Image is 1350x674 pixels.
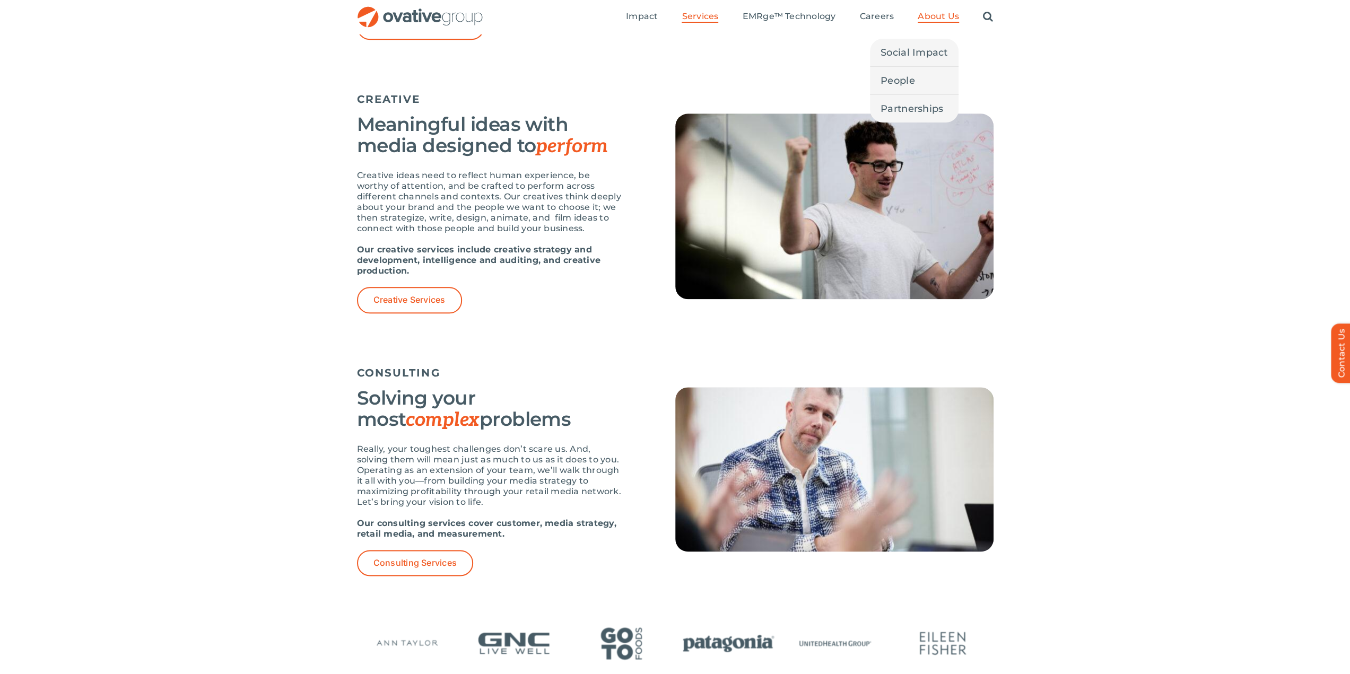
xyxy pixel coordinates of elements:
h3: Solving your most problems [357,387,622,431]
span: Services [682,11,718,22]
h5: CREATIVE [357,93,994,106]
a: Social Impact [870,39,959,66]
a: Creative Services [357,287,462,313]
span: About Us [918,11,959,22]
a: Consulting Services [357,550,474,576]
p: Really, your toughest challenges don’t scare us. And, solving them will mean just as much to us a... [357,444,622,507]
div: 21 / 24 [571,623,672,666]
a: About Us [918,11,959,23]
span: Creative Services [373,295,446,305]
p: Creative ideas need to reflect human experience, be worthy of attention, and be crafted to perfor... [357,170,622,234]
div: 19 / 24 [356,623,457,666]
span: Partnerships [881,101,943,116]
strong: Our consulting services cover customer, media strategy, retail media, and measurement. [357,518,616,539]
span: Careers [859,11,894,22]
div: 23 / 24 [786,623,886,666]
a: Careers [859,11,894,23]
a: Impact [626,11,658,23]
span: EMRge™ Technology [742,11,835,22]
span: Consulting Services [373,558,457,568]
a: Partnerships [870,95,959,122]
span: perform [536,135,607,158]
span: People [881,73,915,88]
div: 24 / 24 [893,623,993,666]
h3: Meaningful ideas with media designed to [357,113,622,157]
span: Impact [626,11,658,22]
div: 22 / 24 [678,623,779,666]
span: Social Impact [881,45,948,60]
img: Services – Creative [675,113,994,299]
a: People [870,67,959,94]
a: Services [682,11,718,23]
a: Search [983,11,993,23]
strong: Our creative services include creative strategy and development, intelligence and auditing, and c... [357,244,600,276]
img: Services – Consulting [675,387,994,552]
h5: CONSULTING [357,366,994,379]
div: 20 / 24 [464,623,564,666]
a: OG_Full_horizontal_RGB [356,5,484,15]
a: EMRge™ Technology [742,11,835,23]
span: complex [406,408,479,432]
